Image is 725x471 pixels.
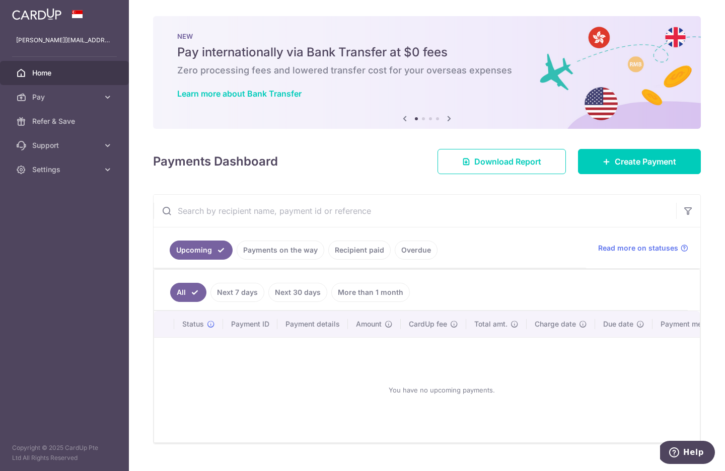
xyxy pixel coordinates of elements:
img: Bank transfer banner [153,16,701,129]
a: Upcoming [170,241,233,260]
span: Total amt. [474,319,507,329]
p: [PERSON_NAME][EMAIL_ADDRESS][DOMAIN_NAME] [16,35,113,45]
h6: Zero processing fees and lowered transfer cost for your overseas expenses [177,64,677,76]
a: Next 30 days [268,283,327,302]
span: Read more on statuses [598,243,678,253]
a: More than 1 month [331,283,410,302]
p: NEW [177,32,677,40]
th: Payment ID [223,311,277,337]
h4: Payments Dashboard [153,152,278,171]
a: Learn more about Bank Transfer [177,89,302,99]
span: Pay [32,92,99,102]
div: You have no upcoming payments. [166,346,717,434]
a: Create Payment [578,149,701,174]
a: Download Report [438,149,566,174]
span: Refer & Save [32,116,99,126]
iframe: Opens a widget where you can find more information [660,441,715,466]
span: Download Report [474,155,541,168]
span: Create Payment [615,155,676,168]
a: Overdue [395,241,438,260]
span: Amount [356,319,382,329]
a: Recipient paid [328,241,391,260]
img: CardUp [12,8,61,20]
span: Due date [603,319,633,329]
a: Next 7 days [210,283,264,302]
input: Search by recipient name, payment id or reference [154,195,676,227]
span: Status [182,319,204,329]
span: Settings [32,165,99,175]
a: All [170,283,206,302]
th: Payment details [277,311,348,337]
h5: Pay internationally via Bank Transfer at $0 fees [177,44,677,60]
span: Charge date [535,319,576,329]
a: Payments on the way [237,241,324,260]
a: Read more on statuses [598,243,688,253]
span: CardUp fee [409,319,447,329]
span: Home [32,68,99,78]
span: Support [32,140,99,150]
